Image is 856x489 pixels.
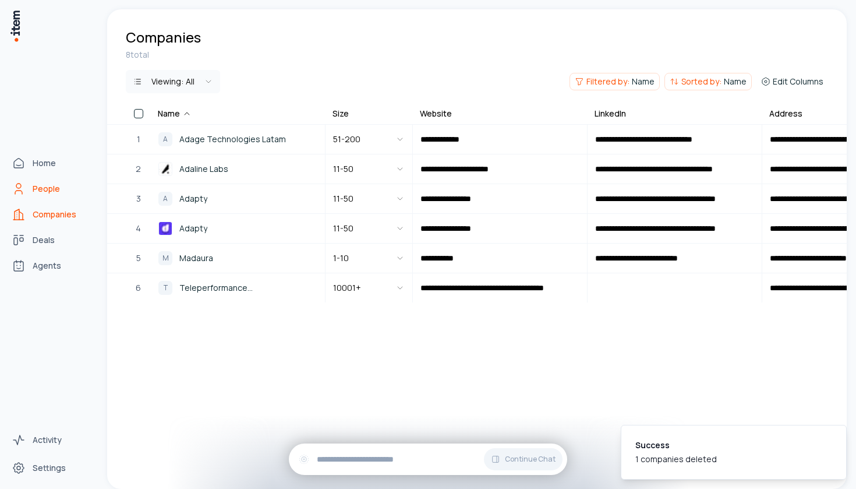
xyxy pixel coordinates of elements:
a: Settings [7,456,95,480]
img: Adaline Labs [158,162,172,176]
a: People [7,177,95,200]
a: Activity [7,428,95,452]
a: AAdapty [151,185,324,213]
span: 1 [137,133,140,146]
a: Adaline LabsAdaline Labs [151,155,324,183]
div: 1 companies deleted [635,453,717,465]
span: Settings [33,462,66,474]
h1: Companies [126,28,201,47]
div: Address [769,108,802,119]
a: Deals [7,228,95,252]
span: Teleperformance [GEOGRAPHIC_DATA] [179,282,317,294]
div: T [158,281,172,295]
span: Sorted by: [681,76,721,87]
a: Agents [7,254,95,277]
div: 8 total [126,49,828,61]
span: Adaline Labs [179,163,228,175]
span: Name [632,76,655,87]
div: Website [420,108,452,119]
div: Name [158,108,192,119]
button: Sorted by:Name [664,73,752,90]
span: Activity [33,434,62,446]
div: Continue Chat [289,444,567,475]
a: AdaptyAdapty [151,214,324,242]
a: MMadaura [151,244,324,272]
div: Viewing: [151,76,194,87]
span: Filtered by: [586,76,629,87]
span: Deals [33,234,55,246]
button: Continue Chat [484,448,563,470]
div: Success [635,439,717,451]
a: AAdage Technologies Latam [151,125,324,153]
span: Agents [33,260,61,272]
span: 3 [136,192,141,205]
a: Companies [7,203,95,226]
img: Adapty [158,221,172,235]
span: 4 [136,222,141,235]
img: Item Brain Logo [9,9,21,43]
button: Edit Columns [756,73,828,90]
span: Continue Chat [505,455,556,464]
span: Companies [33,209,76,220]
span: Home [33,157,56,169]
span: Name [724,76,747,87]
div: Size [333,108,349,119]
span: 6 [136,282,141,294]
span: Adapty [179,192,207,205]
button: Filtered by:Name [570,73,660,90]
span: 2 [136,163,141,175]
span: People [33,183,60,195]
div: LinkedIn [595,108,626,119]
span: Edit Columns [773,76,823,87]
div: A [158,132,172,146]
div: A [158,192,172,206]
span: Madaura [179,252,213,265]
div: M [158,251,172,265]
a: TTeleperformance [GEOGRAPHIC_DATA] [151,274,324,302]
a: Home [7,152,95,175]
span: Adapty [179,222,207,235]
span: Adage Technologies Latam [179,133,286,146]
span: 5 [136,252,141,265]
